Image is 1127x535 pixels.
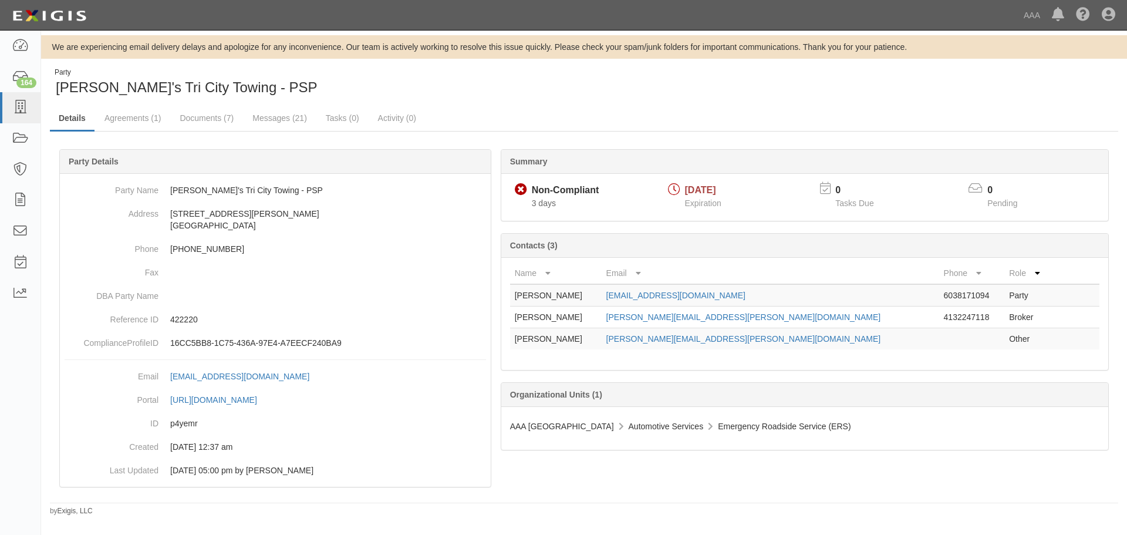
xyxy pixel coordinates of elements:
td: [PERSON_NAME] [510,307,602,328]
span: Emergency Roadside Service (ERS) [718,422,851,431]
td: 6038171094 [939,284,1005,307]
b: Contacts (3) [510,241,558,250]
td: Party [1004,284,1052,307]
a: Details [50,106,95,132]
dt: Fax [65,261,158,278]
span: [DATE] [685,185,716,195]
dt: Portal [65,388,158,406]
span: Pending [987,198,1017,208]
dt: Email [65,365,158,382]
a: [PERSON_NAME][EMAIL_ADDRESS][PERSON_NAME][DOMAIN_NAME] [606,312,881,322]
b: Organizational Units (1) [510,390,602,399]
div: Party [55,68,318,78]
p: 16CC5BB8-1C75-436A-97E4-A7EECF240BA9 [170,337,486,349]
a: Activity (0) [369,106,425,130]
span: Since 09/01/2025 [532,198,556,208]
a: Messages (21) [244,106,316,130]
dd: [STREET_ADDRESS][PERSON_NAME] [GEOGRAPHIC_DATA] [65,202,486,237]
span: Automotive Services [629,422,704,431]
p: 422220 [170,314,486,325]
dt: ComplianceProfileID [65,331,158,349]
dd: 04/16/2024 05:00 pm by Benjamin Tully [65,459,486,482]
a: Tasks (0) [317,106,368,130]
div: 164 [16,78,36,88]
th: Phone [939,263,1005,284]
a: [EMAIL_ADDRESS][DOMAIN_NAME] [606,291,745,300]
a: Documents (7) [171,106,242,130]
p: 0 [835,184,888,197]
span: Expiration [685,198,721,208]
dt: Reference ID [65,308,158,325]
dt: Phone [65,237,158,255]
p: 0 [987,184,1032,197]
dd: p4yemr [65,412,486,435]
a: [URL][DOMAIN_NAME] [170,395,270,405]
td: [PERSON_NAME] [510,328,602,350]
th: Role [1004,263,1052,284]
b: Summary [510,157,548,166]
dt: DBA Party Name [65,284,158,302]
i: Non-Compliant [515,184,527,196]
a: [PERSON_NAME][EMAIL_ADDRESS][PERSON_NAME][DOMAIN_NAME] [606,334,881,344]
th: Name [510,263,602,284]
div: Non-Compliant [532,184,599,197]
img: logo-5460c22ac91f19d4615b14bd174203de0afe785f0fc80cf4dbbc73dc1793850b.png [9,5,90,26]
dt: ID [65,412,158,429]
dd: 03/10/2023 12:37 am [65,435,486,459]
dt: Created [65,435,158,453]
div: We are experiencing email delivery delays and apologize for any inconvenience. Our team is active... [41,41,1127,53]
div: [EMAIL_ADDRESS][DOMAIN_NAME] [170,371,309,382]
dd: [PERSON_NAME]'s Tri City Towing - PSP [65,179,486,202]
a: Agreements (1) [96,106,170,130]
dd: [PHONE_NUMBER] [65,237,486,261]
span: Tasks Due [835,198,873,208]
dt: Last Updated [65,459,158,476]
a: [EMAIL_ADDRESS][DOMAIN_NAME] [170,372,322,381]
td: Broker [1004,307,1052,328]
a: Exigis, LLC [58,507,93,515]
span: AAA [GEOGRAPHIC_DATA] [510,422,614,431]
div: Dave's Tri City Towing - PSP [50,68,575,97]
dt: Party Name [65,179,158,196]
small: by [50,506,93,516]
th: Email [602,263,939,284]
b: Party Details [69,157,119,166]
i: Help Center - Complianz [1076,8,1090,22]
td: [PERSON_NAME] [510,284,602,307]
td: 4132247118 [939,307,1005,328]
a: AAA [1018,4,1046,27]
td: Other [1004,328,1052,350]
dt: Address [65,202,158,220]
span: [PERSON_NAME]'s Tri City Towing - PSP [56,79,318,95]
